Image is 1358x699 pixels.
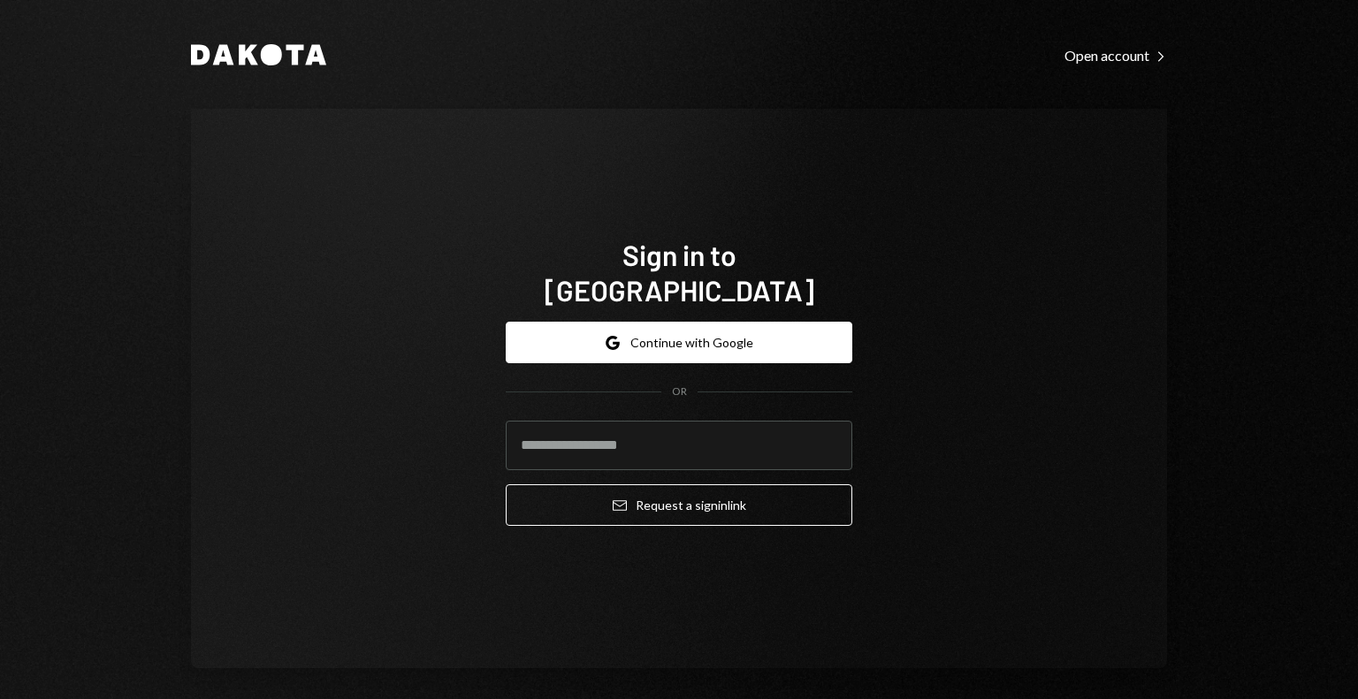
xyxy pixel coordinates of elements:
div: Open account [1064,47,1167,65]
button: Continue with Google [506,322,852,363]
button: Request a signinlink [506,484,852,526]
div: OR [672,384,687,399]
h1: Sign in to [GEOGRAPHIC_DATA] [506,237,852,308]
a: Open account [1064,45,1167,65]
